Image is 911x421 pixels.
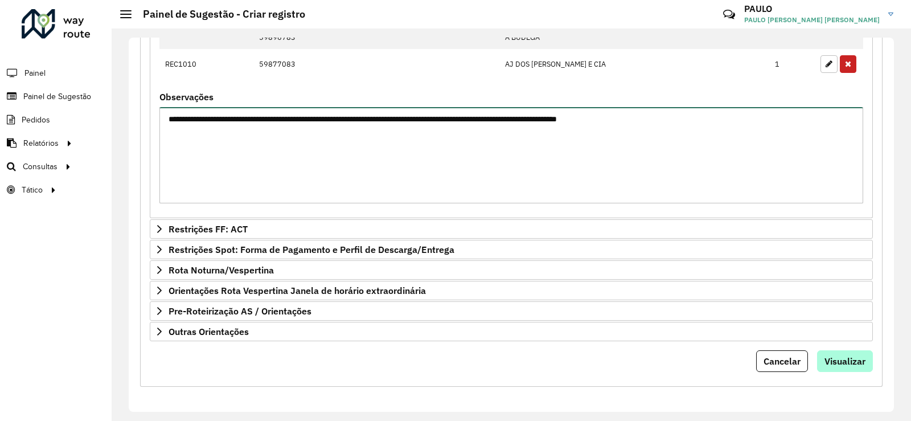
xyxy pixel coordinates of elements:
a: Pre-Roteirização AS / Orientações [150,301,873,321]
td: AJ DOS [PERSON_NAME] E CIA [499,49,769,79]
a: Orientações Rota Vespertina Janela de horário extraordinária [150,281,873,300]
span: Restrições Spot: Forma de Pagamento e Perfil de Descarga/Entrega [169,245,454,254]
a: Restrições FF: ACT [150,219,873,239]
h2: Painel de Sugestão - Criar registro [132,8,305,21]
span: Restrições FF: ACT [169,224,248,234]
span: PAULO [PERSON_NAME] [PERSON_NAME] [744,15,880,25]
a: Restrições Spot: Forma de Pagamento e Perfil de Descarga/Entrega [150,240,873,259]
button: Cancelar [756,350,808,372]
span: Painel [24,67,46,79]
span: Outras Orientações [169,327,249,336]
span: Pre-Roteirização AS / Orientações [169,306,311,316]
label: Observações [159,90,214,104]
span: Relatórios [23,137,59,149]
td: REC1010 [159,49,253,79]
span: Consultas [23,161,58,173]
a: Rota Noturna/Vespertina [150,260,873,280]
span: Cancelar [764,355,801,367]
span: Rota Noturna/Vespertina [169,265,274,275]
span: Tático [22,184,43,196]
a: Contato Rápido [717,2,741,27]
span: Visualizar [824,355,865,367]
span: Pedidos [22,114,50,126]
span: Orientações Rota Vespertina Janela de horário extraordinária [169,286,426,295]
h3: PAULO [744,3,880,14]
a: Outras Orientações [150,322,873,341]
td: 1 [769,49,815,79]
span: Painel de Sugestão [23,91,91,103]
button: Visualizar [817,350,873,372]
td: 59877083 [253,49,499,79]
